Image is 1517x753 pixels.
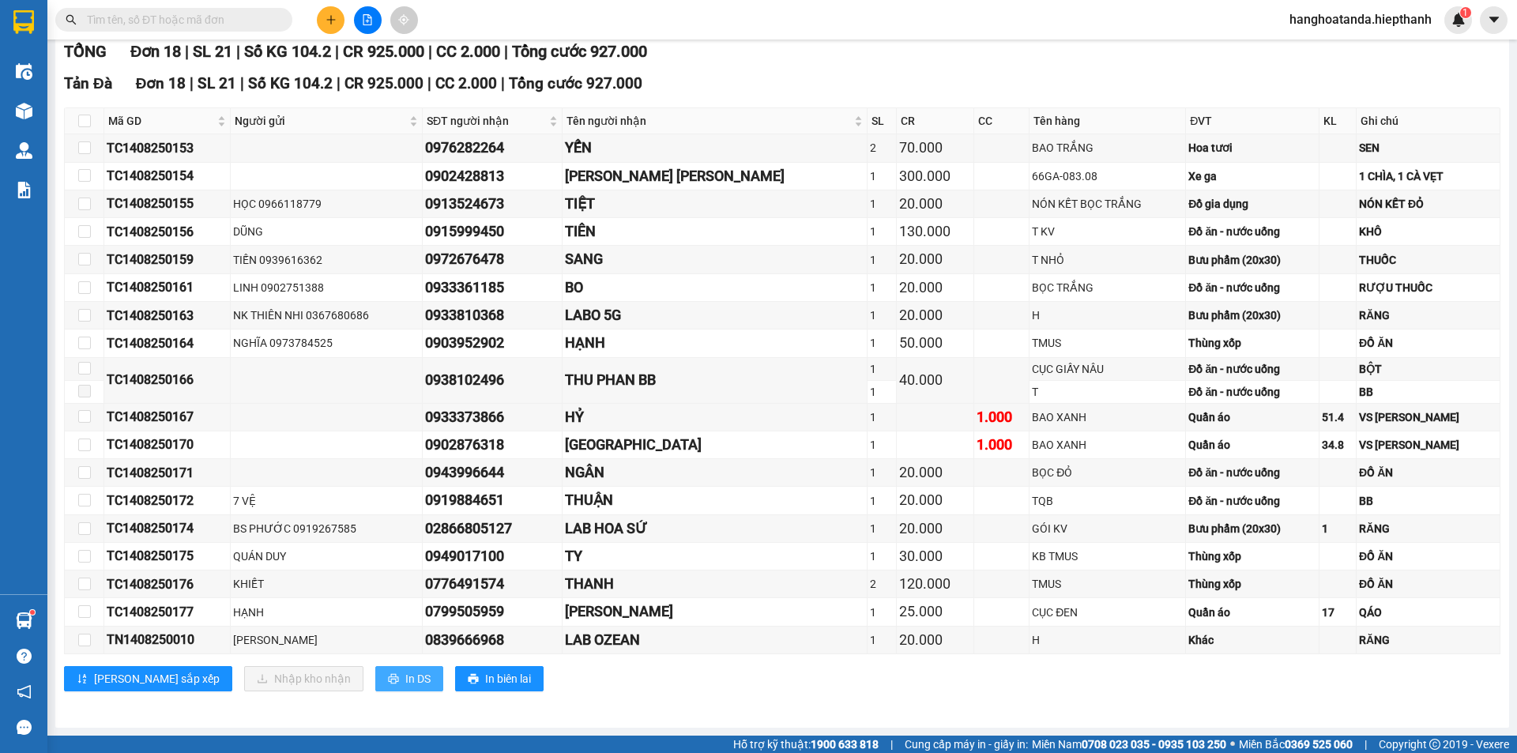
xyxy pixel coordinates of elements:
td: TC1408250177 [104,598,231,626]
div: 20.000 [899,489,971,511]
div: Thùng xốp [1188,575,1316,593]
img: icon-new-feature [1451,13,1466,27]
div: 1 [870,334,894,352]
div: BỌC TRẮNG [1032,279,1183,296]
td: THANH [563,570,868,598]
td: TY [563,543,868,570]
td: TRƯƠNG TRÚC NHI [563,163,868,190]
td: 02866805127 [423,515,563,543]
div: 7 VỆ [233,492,420,510]
td: 0902428813 [423,163,563,190]
td: TC1408250167 [104,404,231,431]
td: 0938102496 [423,358,563,404]
div: THANH [565,573,865,595]
div: LAB HOA SỨ [565,518,865,540]
div: NK THIÊN NHI 0367680686 [233,307,420,324]
span: message [17,720,32,735]
div: TIỆT [565,193,865,215]
span: CR 925.000 [344,74,423,92]
button: caret-down [1480,6,1508,34]
span: Đơn 18 [130,42,181,61]
span: | [1365,736,1367,753]
td: TIỆT [563,190,868,218]
div: 0933810368 [425,304,559,326]
div: TC1408250177 [107,602,228,622]
th: ĐVT [1186,108,1319,134]
div: TC1408250166 [107,370,228,390]
button: plus [317,6,344,34]
td: NGÂN [563,459,868,487]
div: TN1408250010 [107,630,228,649]
div: 25.000 [899,601,971,623]
div: 2 [870,575,894,593]
div: 0943996644 [425,461,559,484]
div: 1 [1322,520,1353,537]
span: aim [398,14,409,25]
div: TC1408250156 [107,222,228,242]
div: LINH 0902751388 [233,279,420,296]
div: Đồ ăn - nước uống [1188,464,1316,481]
span: | [504,42,508,61]
div: NGHĨA 0973784525 [233,334,420,352]
th: Ghi chú [1357,108,1500,134]
div: HỌC 0966118779 [233,195,420,213]
div: TC1408250167 [107,407,228,427]
button: printerIn biên lai [455,666,544,691]
div: DŨNG [233,223,420,240]
td: THU PHAN BB [563,358,868,404]
span: printer [468,673,479,686]
span: caret-down [1487,13,1501,27]
span: [PERSON_NAME] sắp xếp [94,670,220,687]
div: YẾN [565,137,865,159]
div: BB [1359,383,1497,401]
div: 20.000 [899,461,971,484]
img: warehouse-icon [16,612,32,629]
div: 300.000 [899,165,971,187]
div: RƯỢU THUỐC [1359,279,1497,296]
div: [PERSON_NAME] [233,631,420,649]
div: 1 [870,223,894,240]
div: BAO TRẮNG [1032,139,1183,156]
strong: 0708 023 035 - 0935 103 250 [1082,738,1226,751]
div: 0919884651 [425,489,559,511]
div: RĂNG [1359,307,1497,324]
div: 0913524673 [425,193,559,215]
div: VS [PERSON_NAME] [1359,436,1497,454]
td: HỶ [563,404,868,431]
button: file-add [354,6,382,34]
td: 0976282264 [423,134,563,162]
div: BAO XANH [1032,436,1183,454]
div: 0839666968 [425,629,559,651]
div: 1 CHÌA, 1 CÀ VẸT [1359,168,1497,185]
th: CC [974,108,1030,134]
span: SL 21 [193,42,232,61]
sup: 1 [1460,7,1471,18]
div: 0903952902 [425,332,559,354]
span: Miền Bắc [1239,736,1353,753]
td: TC1408250155 [104,190,231,218]
button: downloadNhập kho nhận [244,666,363,691]
span: | [190,74,194,92]
td: SANG [563,246,868,273]
div: THUẬN [565,489,865,511]
div: 50.000 [899,332,971,354]
div: Đồ ăn - nước uống [1188,223,1316,240]
td: BO [563,274,868,302]
div: 0938102496 [425,369,559,391]
div: TMUS [1032,575,1183,593]
span: hanghoatanda.hiepthanh [1277,9,1444,29]
td: 0839666968 [423,627,563,654]
span: plus [326,14,337,25]
td: 0933361185 [423,274,563,302]
span: | [890,736,893,753]
div: TMUS [1032,334,1183,352]
td: TC1408250161 [104,274,231,302]
div: LABO 5G [565,304,865,326]
td: TC1408250163 [104,302,231,329]
div: ĐỒ ĂN [1359,575,1497,593]
div: 1 [870,548,894,565]
td: TC1408250154 [104,163,231,190]
div: Đồ gia dụng [1188,195,1316,213]
td: TC1408250166 [104,358,231,404]
div: HẠNH [233,604,420,621]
